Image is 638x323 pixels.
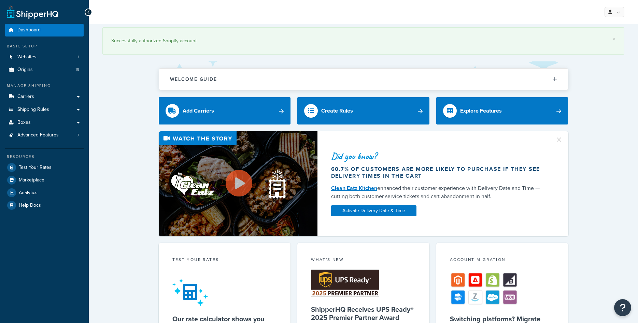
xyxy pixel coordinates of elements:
[5,187,84,199] a: Analytics
[331,166,547,179] div: 60.7% of customers are more likely to purchase if they see delivery times in the cart
[331,184,377,192] a: Clean Eatz Kitchen
[5,51,84,63] a: Websites1
[5,63,84,76] li: Origins
[311,305,416,322] h5: ShipperHQ Receives UPS Ready® 2025 Premier Partner Award
[450,256,555,264] div: Account Migration
[321,106,353,116] div: Create Rules
[331,184,547,201] div: enhanced their customer experience with Delivery Date and Time — cutting both customer service ti...
[331,205,416,216] a: Activate Delivery Date & Time
[19,165,52,171] span: Test Your Rates
[5,129,84,142] a: Advanced Features7
[5,103,84,116] a: Shipping Rules
[5,24,84,36] a: Dashboard
[17,27,41,33] span: Dashboard
[311,256,416,264] div: What's New
[5,63,84,76] a: Origins19
[17,94,34,100] span: Carriers
[183,106,214,116] div: Add Carriers
[77,132,79,138] span: 7
[614,299,631,316] button: Open Resource Center
[5,174,84,186] a: Marketplace
[5,161,84,174] a: Test Your Rates
[17,67,33,73] span: Origins
[75,67,79,73] span: 19
[5,116,84,129] a: Boxes
[19,190,38,196] span: Analytics
[78,54,79,60] span: 1
[170,77,217,82] h2: Welcome Guide
[159,69,568,90] button: Welcome Guide
[460,106,502,116] div: Explore Features
[5,51,84,63] li: Websites
[172,256,277,264] div: Test your rates
[17,132,59,138] span: Advanced Features
[111,36,615,46] div: Successfully authorized Shopify account
[436,97,568,124] a: Explore Features
[5,43,84,49] div: Basic Setup
[5,83,84,89] div: Manage Shipping
[5,129,84,142] li: Advanced Features
[613,36,615,42] a: ×
[17,54,37,60] span: Websites
[17,107,49,113] span: Shipping Rules
[331,151,547,161] div: Did you know?
[5,199,84,211] a: Help Docs
[5,90,84,103] a: Carriers
[5,154,84,160] div: Resources
[159,131,317,236] img: Video thumbnail
[297,97,429,124] a: Create Rules
[19,203,41,208] span: Help Docs
[159,97,291,124] a: Add Carriers
[17,120,31,126] span: Boxes
[19,177,44,183] span: Marketplace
